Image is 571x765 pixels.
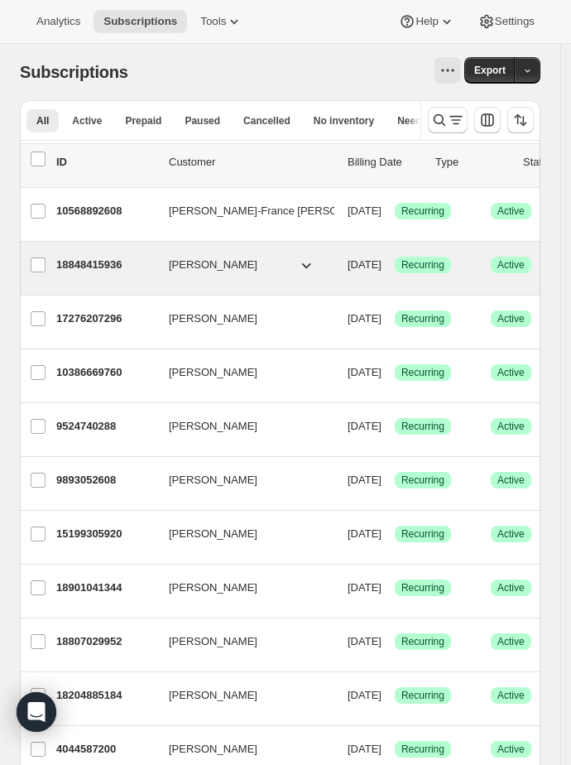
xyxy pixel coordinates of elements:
[56,580,156,596] p: 18901041344
[401,258,444,272] span: Recurring
[401,420,444,433] span: Recurring
[474,107,501,133] button: Customize table column order and visibility
[94,10,187,33] button: Subscriptions
[56,257,156,273] p: 18848415936
[348,204,381,217] span: [DATE]
[401,366,444,379] span: Recurring
[159,467,324,493] button: [PERSON_NAME]
[169,310,257,327] span: [PERSON_NAME]
[159,359,324,386] button: [PERSON_NAME]
[159,682,324,709] button: [PERSON_NAME]
[497,635,525,648] span: Active
[20,63,128,81] span: Subscriptions
[401,474,444,487] span: Recurring
[401,581,444,594] span: Recurring
[56,364,156,381] p: 10386669760
[103,15,177,28] span: Subscriptions
[401,312,444,325] span: Recurring
[497,743,525,756] span: Active
[348,743,381,755] span: [DATE]
[169,741,257,758] span: [PERSON_NAME]
[389,10,464,33] button: Help
[348,258,381,271] span: [DATE]
[56,203,156,219] p: 10568892608
[401,527,444,541] span: Recurring
[169,257,257,273] span: [PERSON_NAME]
[169,364,257,381] span: [PERSON_NAME]
[159,306,324,332] button: [PERSON_NAME]
[314,114,374,127] span: No inventory
[169,526,257,542] span: [PERSON_NAME]
[159,413,324,440] button: [PERSON_NAME]
[185,114,220,127] span: Paused
[169,154,334,171] p: Customer
[468,10,545,33] button: Settings
[348,581,381,594] span: [DATE]
[159,575,324,601] button: [PERSON_NAME]
[348,689,381,701] span: [DATE]
[56,687,156,704] p: 18204885184
[159,628,324,655] button: [PERSON_NAME]
[464,57,516,84] button: Export
[36,15,80,28] span: Analytics
[435,154,510,171] div: Type
[125,114,161,127] span: Prepaid
[428,107,468,133] button: Search and filter results
[415,15,438,28] span: Help
[434,57,461,84] button: View actions for Subscriptions
[497,366,525,379] span: Active
[348,154,422,171] p: Billing Date
[159,521,324,547] button: [PERSON_NAME]
[159,736,324,763] button: [PERSON_NAME]
[169,580,257,596] span: [PERSON_NAME]
[495,15,535,28] span: Settings
[348,366,381,378] span: [DATE]
[169,472,257,488] span: [PERSON_NAME]
[397,114,464,127] span: Needs Review
[497,204,525,218] span: Active
[26,10,90,33] button: Analytics
[169,687,257,704] span: [PERSON_NAME]
[190,10,252,33] button: Tools
[56,418,156,435] p: 9524740288
[474,64,506,77] span: Export
[497,527,525,541] span: Active
[159,198,324,224] button: [PERSON_NAME]-France [PERSON_NAME]
[56,310,156,327] p: 17276207296
[56,633,156,650] p: 18807029952
[497,689,525,702] span: Active
[56,741,156,758] p: 4044587200
[348,312,381,325] span: [DATE]
[56,526,156,542] p: 15199305920
[497,312,525,325] span: Active
[401,204,444,218] span: Recurring
[159,252,324,278] button: [PERSON_NAME]
[497,581,525,594] span: Active
[56,154,156,171] p: ID
[56,472,156,488] p: 9893052608
[401,689,444,702] span: Recurring
[348,420,381,432] span: [DATE]
[169,633,257,650] span: [PERSON_NAME]
[348,527,381,540] span: [DATE]
[72,114,102,127] span: Active
[497,420,525,433] span: Active
[243,114,290,127] span: Cancelled
[169,203,386,219] span: [PERSON_NAME]-France [PERSON_NAME]
[497,258,525,272] span: Active
[401,743,444,756] span: Recurring
[507,107,534,133] button: Sort the results
[497,474,525,487] span: Active
[169,418,257,435] span: [PERSON_NAME]
[348,474,381,486] span: [DATE]
[36,114,49,127] span: All
[348,635,381,647] span: [DATE]
[401,635,444,648] span: Recurring
[17,692,56,732] div: Open Intercom Messenger
[200,15,226,28] span: Tools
